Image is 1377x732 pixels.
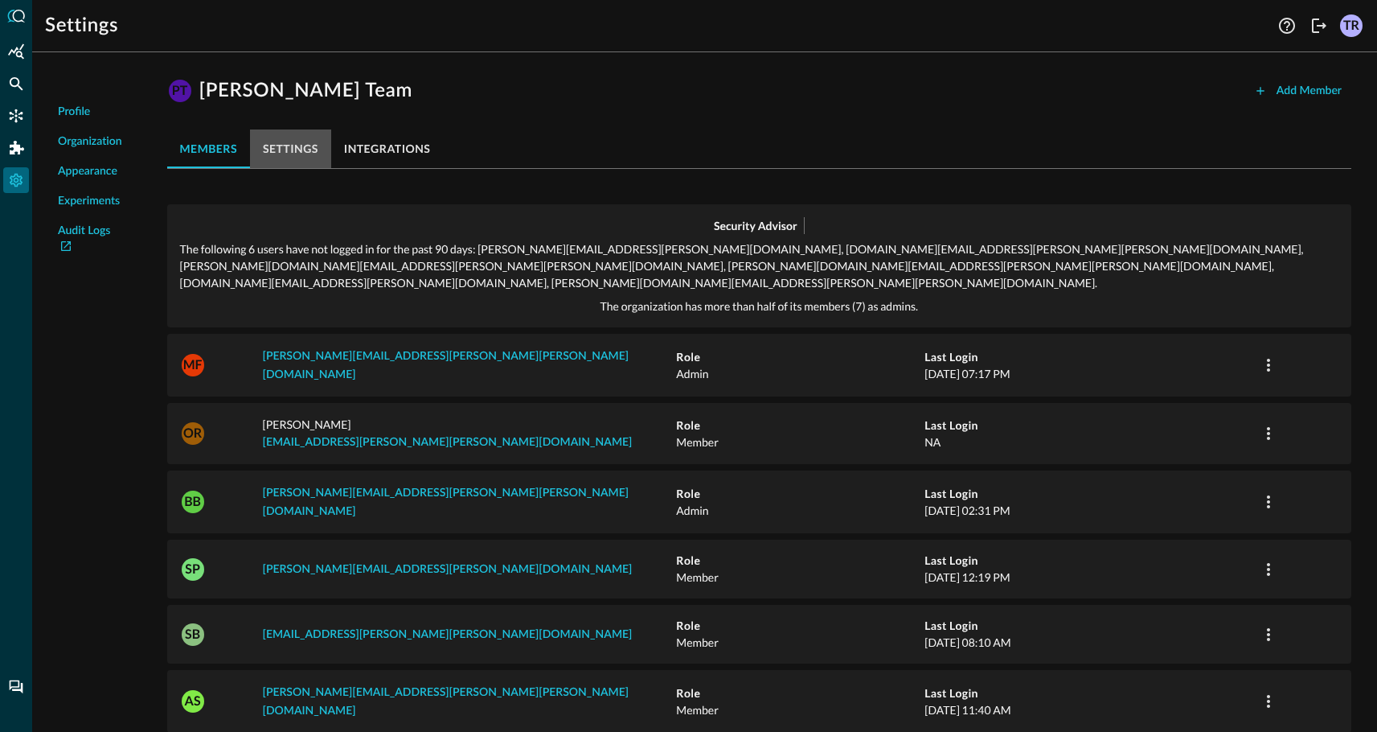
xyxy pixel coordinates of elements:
p: The organization has more than half of its members (7) as admins. [600,298,919,315]
p: [DATE] 12:19 PM [924,569,1256,586]
div: BB [182,491,204,513]
a: [PERSON_NAME][EMAIL_ADDRESS][PERSON_NAME][DOMAIN_NAME] [263,564,633,575]
div: Chat [3,674,29,700]
button: Logout [1306,13,1332,39]
p: Member [676,701,924,718]
a: [PERSON_NAME][EMAIL_ADDRESS][PERSON_NAME][PERSON_NAME][DOMAIN_NAME] [263,487,629,517]
a: [PERSON_NAME][EMAIL_ADDRESS][PERSON_NAME][PERSON_NAME][DOMAIN_NAME] [263,351,629,380]
h5: Last Login [924,486,1256,502]
p: Security Advisor [714,217,797,234]
p: Member [676,569,924,586]
h1: Settings [45,13,118,39]
h5: Role [676,417,924,434]
p: [DATE] 11:40 AM [924,701,1256,718]
p: Admin [676,502,924,519]
div: AS [182,690,204,713]
span: Profile [58,104,90,121]
button: members [167,130,250,168]
p: The following 6 users have not logged in for the past 90 days: [PERSON_NAME][EMAIL_ADDRESS][PERSO... [180,241,1338,291]
h5: Role [676,349,924,365]
button: Help [1274,13,1300,39]
h5: Last Login [924,553,1256,569]
h5: Last Login [924,685,1256,701]
h5: Role [676,553,924,569]
div: TR [1340,14,1363,37]
a: [EMAIL_ADDRESS][PERSON_NAME][PERSON_NAME][DOMAIN_NAME] [263,629,633,640]
div: Connectors [3,103,29,129]
p: Member [676,634,924,651]
button: Add Member [1244,78,1351,104]
span: Experiments [58,193,120,210]
div: PT [169,80,191,102]
h1: [PERSON_NAME] Team [199,78,413,104]
div: SP [182,558,204,581]
a: Audit Logs [58,223,122,257]
div: Add Member [1277,81,1342,101]
h5: Role [676,685,924,701]
div: Summary Insights [3,39,29,64]
span: Organization [58,134,122,150]
a: [PERSON_NAME][EMAIL_ADDRESS][PERSON_NAME][PERSON_NAME][DOMAIN_NAME] [263,687,629,717]
div: MF [182,354,204,376]
div: Federated Search [3,71,29,97]
h5: Last Login [924,349,1256,365]
p: [DATE] 02:31 PM [924,502,1256,519]
div: Addons [4,135,30,161]
p: Member [676,434,924,450]
h5: Last Login [924,417,1256,434]
span: Appearance [58,163,117,180]
div: OR [182,422,204,445]
button: settings [250,130,331,168]
p: Admin [676,365,924,382]
h5: Role [676,486,924,502]
a: [EMAIL_ADDRESS][PERSON_NAME][PERSON_NAME][DOMAIN_NAME] [263,437,633,448]
p: [DATE] 08:10 AM [924,634,1256,651]
div: SB [182,623,204,646]
p: [PERSON_NAME] [263,416,677,451]
h5: Role [676,618,924,634]
h5: Last Login [924,618,1256,634]
p: NA [924,434,1256,450]
p: [DATE] 07:17 PM [924,365,1256,382]
button: integrations [331,130,444,168]
div: Settings [3,167,29,193]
